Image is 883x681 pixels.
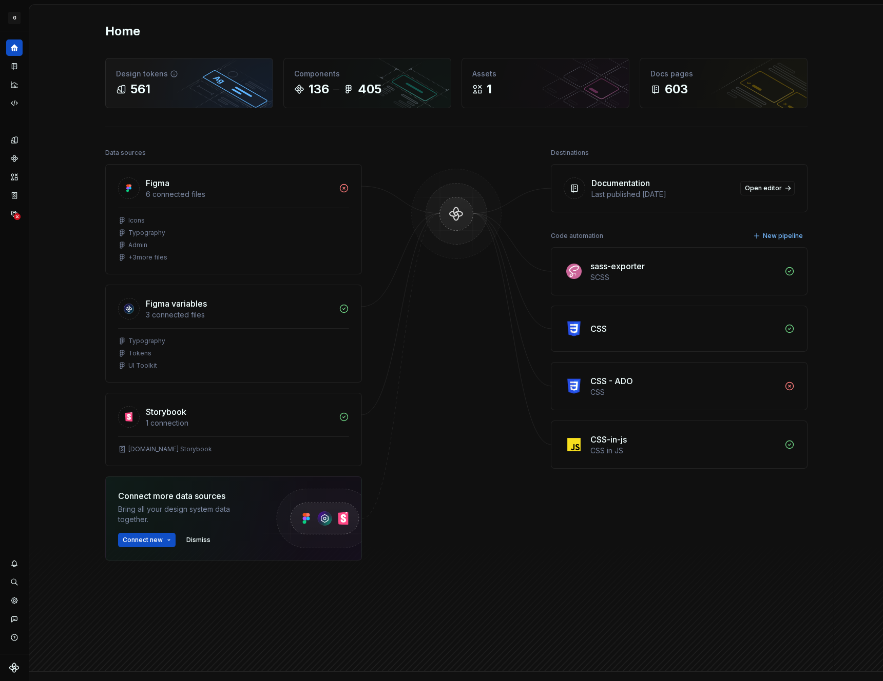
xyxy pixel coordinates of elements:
div: Typography [128,229,165,237]
button: Dismiss [182,533,215,547]
a: Components136405 [283,58,451,108]
div: Code automation [551,229,603,243]
div: 603 [665,81,688,97]
div: CSS [590,387,778,397]
div: Typography [128,337,165,345]
div: CSS-in-js [590,433,627,446]
div: Destinations [551,146,589,160]
div: 136 [309,81,329,97]
div: G [8,12,21,24]
div: CSS - ADO [590,375,633,387]
span: Connect new [123,536,163,544]
button: Notifications [6,555,23,572]
div: Last published [DATE] [591,189,734,199]
div: Figma variables [146,297,207,310]
div: Data sources [105,146,146,160]
span: Open editor [745,184,782,192]
div: CSS in JS [590,446,778,456]
div: Bring all your design system data together. [118,504,257,525]
div: sass-exporter [590,260,645,272]
a: Figma variables3 connected filesTypographyTokensUI Toolkit [105,285,362,383]
a: Storybook1 connection[DOMAIN_NAME] Storybook [105,393,362,466]
a: Figma6 connected filesIconsTypographyAdmin+3more files [105,164,362,274]
a: Open editor [740,181,795,195]
a: Components [6,150,23,167]
div: Connect more data sources [118,490,257,502]
a: Assets1 [462,58,629,108]
div: Design tokens [116,69,262,79]
a: Documentation [6,58,23,74]
div: CSS [590,323,607,335]
div: + 3 more files [128,253,167,262]
a: Docs pages603 [640,58,808,108]
a: Storybook stories [6,187,23,204]
a: Home [6,39,23,56]
div: 6 connected files [146,189,333,199]
span: Dismiss [186,536,210,544]
div: Docs pages [650,69,797,79]
div: Storybook [146,406,186,418]
svg: Supernova Logo [9,663,20,673]
a: Settings [6,592,23,609]
button: Connect new [118,533,176,547]
a: Analytics [6,76,23,93]
div: [DOMAIN_NAME] Storybook [128,445,212,453]
div: Icons [128,216,145,225]
div: Tokens [128,349,151,357]
div: Admin [128,241,147,249]
span: New pipeline [763,232,803,240]
button: G [2,7,27,29]
div: 1 [487,81,492,97]
a: Code automation [6,95,23,111]
div: 405 [358,81,381,97]
button: New pipeline [750,229,808,243]
div: Documentation [591,177,650,189]
div: Components [294,69,440,79]
div: SCSS [590,272,778,283]
div: Assets [472,69,619,79]
a: Design tokens561 [105,58,273,108]
button: Search ⌘K [6,574,23,590]
div: Figma [146,177,169,189]
div: 3 connected files [146,310,333,320]
div: 1 connection [146,418,333,428]
button: Contact support [6,611,23,627]
a: Design tokens [6,132,23,148]
div: UI Toolkit [128,362,157,370]
a: Data sources [6,206,23,222]
div: 561 [130,81,150,97]
a: Assets [6,169,23,185]
h2: Home [105,23,140,39]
